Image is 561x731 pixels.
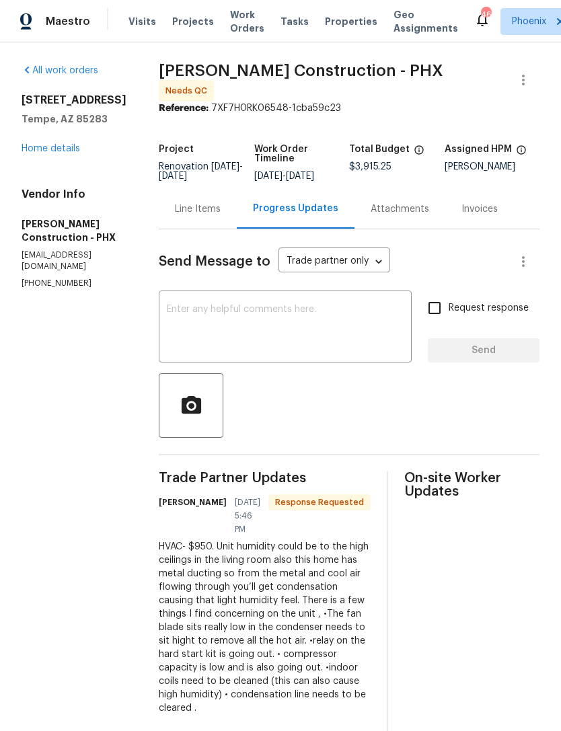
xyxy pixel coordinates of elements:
div: Line Items [175,202,221,216]
div: [PERSON_NAME] [445,162,540,171]
span: Visits [128,15,156,28]
span: Needs QC [165,84,213,98]
div: 46 [481,8,490,22]
span: Response Requested [270,496,369,509]
span: Work Orders [230,8,264,35]
b: Reference: [159,104,209,113]
span: Projects [172,15,214,28]
span: Properties [325,15,377,28]
span: Maestro [46,15,90,28]
span: Phoenix [512,15,546,28]
h4: Vendor Info [22,188,126,201]
span: Trade Partner Updates [159,471,371,485]
span: - [159,162,243,181]
h5: Tempe, AZ 85283 [22,112,126,126]
div: Invoices [461,202,498,216]
div: Trade partner only [278,251,390,273]
span: [DATE] [211,162,239,171]
span: [DATE] [254,171,283,181]
h5: Project [159,145,194,154]
h6: [PERSON_NAME] [159,496,227,509]
span: $3,915.25 [349,162,391,171]
span: [DATE] [159,171,187,181]
div: Progress Updates [253,202,338,215]
h5: Assigned HPM [445,145,512,154]
h5: Total Budget [349,145,410,154]
div: Attachments [371,202,429,216]
div: 7XF7H0RK06548-1cba59c23 [159,102,539,115]
p: [PHONE_NUMBER] [22,278,126,289]
span: The total cost of line items that have been proposed by Opendoor. This sum includes line items th... [414,145,424,162]
h2: [STREET_ADDRESS] [22,93,126,107]
h5: [PERSON_NAME] Construction - PHX [22,217,126,244]
span: Tasks [280,17,309,26]
span: [DATE] [286,171,314,181]
span: The hpm assigned to this work order. [516,145,527,162]
span: - [254,171,314,181]
p: [EMAIL_ADDRESS][DOMAIN_NAME] [22,249,126,272]
span: Request response [449,301,529,315]
span: [PERSON_NAME] Construction - PHX [159,63,443,79]
h5: Work Order Timeline [254,145,350,163]
span: [DATE] 5:46 PM [235,496,260,536]
span: Renovation [159,162,243,181]
span: On-site Worker Updates [404,471,539,498]
a: Home details [22,144,80,153]
a: All work orders [22,66,98,75]
span: Geo Assignments [394,8,458,35]
span: Send Message to [159,255,270,268]
div: HVAC- $950. Unit humidity could be to the high ceilings in the living room also this home has met... [159,540,371,715]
